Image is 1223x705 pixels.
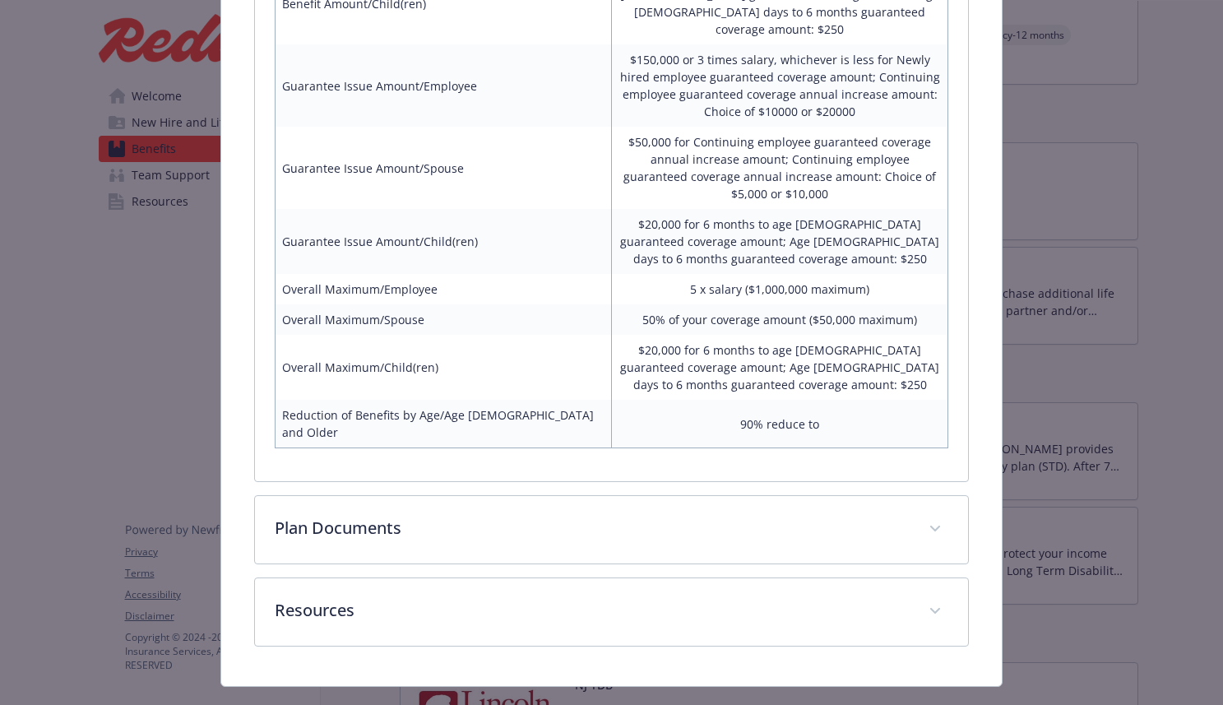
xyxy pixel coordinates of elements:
[275,335,611,400] td: Overall Maximum/Child(ren)
[275,516,910,540] p: Plan Documents
[275,274,611,304] td: Overall Maximum/Employee
[611,274,947,304] td: 5 x salary ($1,000,000 maximum)
[611,127,947,209] td: $50,000 for Continuing employee guaranteed coverage annual increase amount; Continuing employee g...
[275,598,910,623] p: Resources
[611,335,947,400] td: $20,000 for 6 months to age [DEMOGRAPHIC_DATA] guaranteed coverage amount; Age [DEMOGRAPHIC_DATA]...
[255,496,969,564] div: Plan Documents
[275,209,611,274] td: Guarantee Issue Amount/Child(ren)
[255,578,969,646] div: Resources
[275,304,611,335] td: Overall Maximum/Spouse
[611,209,947,274] td: $20,000 for 6 months to age [DEMOGRAPHIC_DATA] guaranteed coverage amount; Age [DEMOGRAPHIC_DATA]...
[275,44,611,127] td: Guarantee Issue Amount/Employee
[611,304,947,335] td: 50% of your coverage amount ($50,000 maximum)
[611,44,947,127] td: $150,000 or 3 times salary, whichever is less for Newly hired employee guaranteed coverage amount...
[275,400,611,448] td: Reduction of Benefits by Age/Age [DEMOGRAPHIC_DATA] and Older
[275,127,611,209] td: Guarantee Issue Amount/Spouse
[611,400,947,448] td: 90% reduce to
